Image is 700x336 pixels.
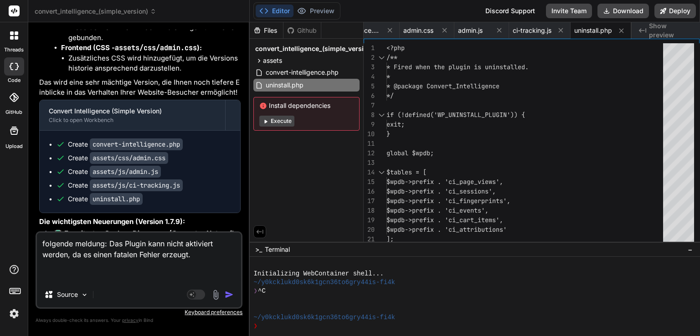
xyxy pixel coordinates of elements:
[649,21,693,40] span: Show preview
[386,130,390,138] span: }
[480,4,540,18] div: Discord Support
[255,245,262,254] span: >_
[49,117,216,124] div: Click to open Workbench
[39,217,185,226] strong: Die wichtigsten Neuerungen (Version 1.7.9):
[364,120,375,129] div: 9
[283,26,321,35] div: Github
[6,306,22,321] img: settings
[386,44,405,52] span: <?php
[364,225,375,234] div: 20
[225,290,234,299] img: icon
[293,5,338,17] button: Preview
[546,4,592,18] button: Invite Team
[597,4,649,18] button: Download
[37,233,241,282] textarea: folgende meldung: Das Plugin kann nicht aktiviert werden, da es einen fatalen Fehler erzeugt.
[68,140,183,149] div: Create
[364,72,375,81] div: 4
[364,81,375,91] div: 5
[265,67,340,78] span: convert-intelligence.php
[255,44,374,53] span: convert_intelligence_(simple_version)
[253,270,383,278] span: Initializing WebContainer shell...
[68,181,183,190] div: Create
[5,108,22,116] label: GitHub
[90,152,168,164] code: assets/css/admin.css
[39,77,241,98] p: Das wird eine sehr mächtige Version, die Ihnen noch tiefere Einblicke in das Verhalten Ihrer Webs...
[364,53,375,62] div: 2
[68,22,241,43] li: Diese Sektion wird im Tab "Einstellungen & Hilfe" eingebunden.
[364,91,375,101] div: 6
[265,80,304,91] span: uninstall.php
[364,148,375,158] div: 12
[364,206,375,215] div: 18
[376,110,387,120] div: Click to collapse the range.
[364,196,375,206] div: 17
[115,43,197,52] code: assets/css/admin.css
[386,197,510,205] span: $wpdb->prefix . 'ci_fingerprints',
[57,290,78,299] p: Source
[364,139,375,148] div: 11
[386,63,529,71] span: * Fired when the plugin is uninstalled.
[68,153,168,163] div: Create
[90,166,161,178] code: assets/js/admin.js
[386,187,496,195] span: $wpdb->prefix . 'ci_sessions',
[386,120,405,128] span: exit;
[36,309,242,316] p: Keyboard preferences
[253,278,395,287] span: ~/y0kcklukd0sk6k1gcn36to6gry44is-fi4k
[61,43,202,52] strong: Frontend (CSS - ):
[68,194,143,204] div: Create
[386,149,434,157] span: global $wpdb;
[81,291,88,299] img: Pick Models
[263,56,282,65] span: assets
[364,43,375,53] div: 1
[364,62,375,72] div: 3
[259,101,354,110] span: Install dependencies
[386,216,503,224] span: $wpdb->prefix . 'ci_cart_items',
[686,242,695,257] button: −
[364,129,375,139] div: 10
[376,53,387,62] div: Click to collapse the range.
[364,215,375,225] div: 19
[122,317,139,323] span: privacy
[90,193,143,205] code: uninstall.php
[364,187,375,196] div: 16
[256,5,293,17] button: Editor
[68,53,241,74] li: Zusätzliches CSS wird hinzugefügt, um die Versionshistorie ansprechend darzustellen.
[386,225,507,234] span: $wpdb->prefix . 'ci_attributions'
[253,322,258,331] span: ❯
[54,229,238,248] strong: 🛣️ Erweitertes Sankey-Diagramm (Gesamter Nutzerfluss):
[259,116,294,127] button: Execute
[364,110,375,120] div: 8
[4,46,24,54] label: threads
[211,290,221,300] img: attachment
[40,100,225,130] button: Convert Intelligence (Simple Version)Click to open Workbench
[90,138,183,150] code: convert-intelligence.php
[386,168,427,176] span: $tables = [
[35,7,156,16] span: convert_intelligence_(simple_version)
[386,206,489,214] span: $wpdb->prefix . 'ci_events',
[386,235,394,243] span: ];
[258,287,266,295] span: ^C
[364,101,375,110] div: 7
[364,234,375,244] div: 21
[386,111,525,119] span: if (!defined('WP_UNINSTALL_PLUGIN')) {
[250,26,283,35] div: Files
[253,313,395,322] span: ~/y0kcklukd0sk6k1gcn36to6gry44is-fi4k
[364,177,375,187] div: 15
[36,316,242,325] p: Always double-check its answers. Your in Bind
[364,158,375,168] div: 13
[654,4,696,18] button: Deploy
[403,26,433,35] span: admin.css
[90,179,183,191] code: assets/js/ci-tracking.js
[574,26,612,35] span: uninstall.php
[364,168,375,177] div: 14
[458,26,483,35] span: admin.js
[265,245,290,254] span: Terminal
[68,167,161,176] div: Create
[253,287,258,295] span: ❯
[49,107,216,116] div: Convert Intelligence (Simple Version)
[5,143,23,150] label: Upload
[386,82,499,90] span: * @package Convert_Intelligence
[376,168,387,177] div: Click to collapse the range.
[386,178,503,186] span: $wpdb->prefix . 'ci_page_views',
[8,76,21,84] label: code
